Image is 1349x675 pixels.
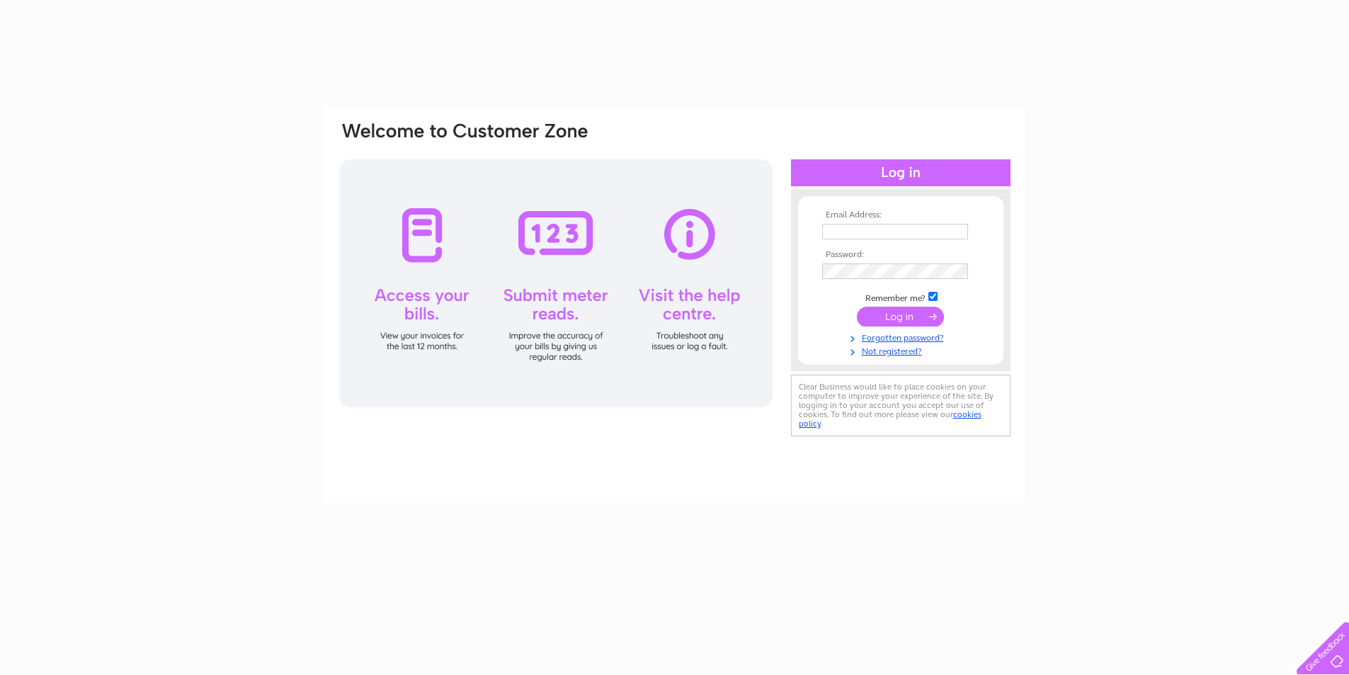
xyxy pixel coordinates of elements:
[857,307,944,327] input: Submit
[819,210,983,220] th: Email Address:
[819,250,983,260] th: Password:
[799,409,981,429] a: cookies policy
[822,344,983,357] a: Not registered?
[819,290,983,304] td: Remember me?
[791,375,1011,436] div: Clear Business would like to place cookies on your computer to improve your experience of the sit...
[822,330,983,344] a: Forgotten password?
